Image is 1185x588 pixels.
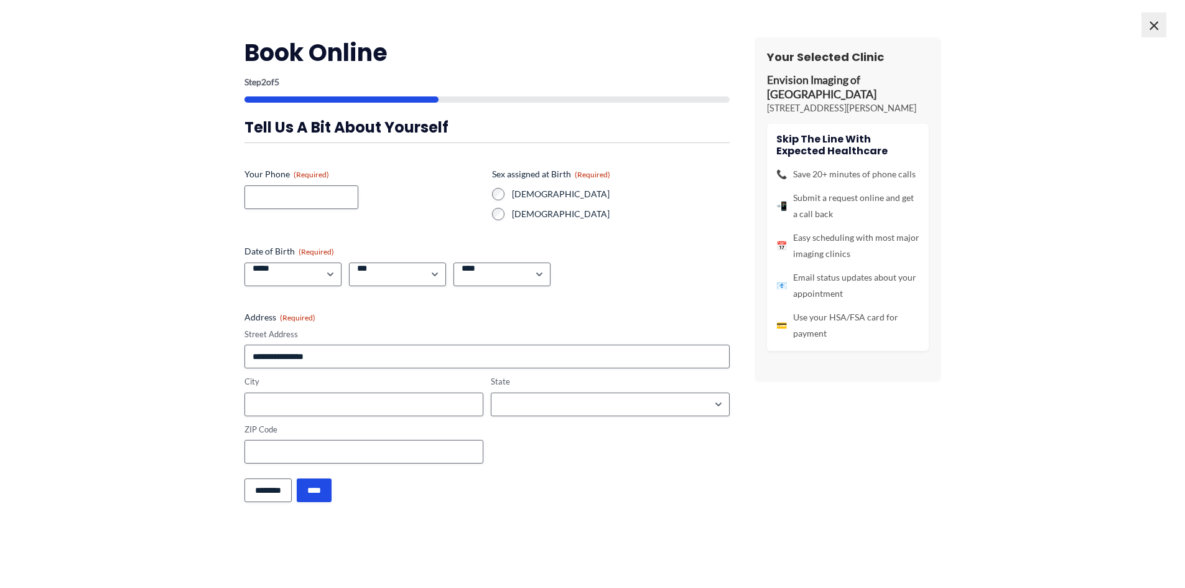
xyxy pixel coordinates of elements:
p: Step of [244,78,730,86]
li: Save 20+ minutes of phone calls [776,166,919,182]
p: [STREET_ADDRESS][PERSON_NAME] [767,102,929,114]
span: 5 [274,77,279,87]
span: × [1141,12,1166,37]
span: 📧 [776,278,787,294]
h4: Skip the line with Expected Healthcare [776,133,919,157]
li: Email status updates about your appointment [776,269,919,302]
h3: Tell us a bit about yourself [244,118,730,137]
span: 2 [261,77,266,87]
span: (Required) [299,247,334,256]
li: Submit a request online and get a call back [776,190,919,222]
legend: Date of Birth [244,245,334,258]
span: 📅 [776,238,787,254]
h2: Book Online [244,37,730,68]
label: State [491,376,730,388]
label: Street Address [244,329,730,340]
span: 💳 [776,317,787,334]
span: (Required) [575,170,610,179]
li: Easy scheduling with most major imaging clinics [776,230,919,262]
label: ZIP Code [244,424,483,436]
li: Use your HSA/FSA card for payment [776,309,919,342]
p: Envision Imaging of [GEOGRAPHIC_DATA] [767,73,929,102]
label: [DEMOGRAPHIC_DATA] [512,188,730,200]
label: [DEMOGRAPHIC_DATA] [512,208,730,220]
span: 📲 [776,198,787,214]
span: (Required) [280,313,315,322]
h3: Your Selected Clinic [767,50,929,64]
label: City [244,376,483,388]
legend: Sex assigned at Birth [492,168,610,180]
span: (Required) [294,170,329,179]
legend: Address [244,311,315,324]
label: Your Phone [244,168,482,180]
span: 📞 [776,166,787,182]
